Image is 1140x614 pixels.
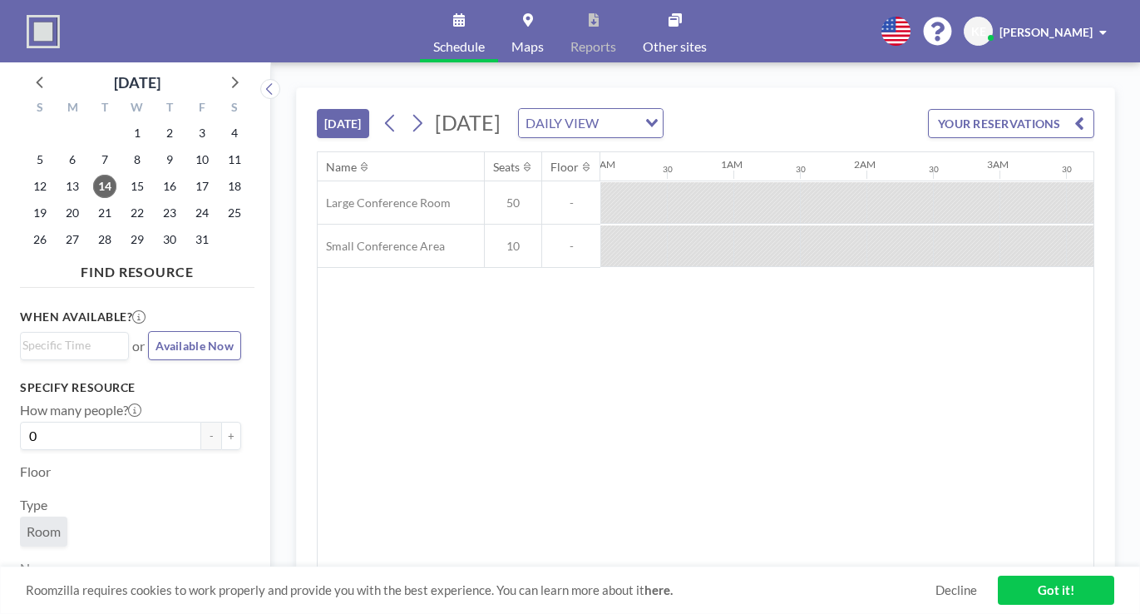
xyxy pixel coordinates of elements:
[61,228,84,251] span: Monday, October 27, 2025
[61,148,84,171] span: Monday, October 6, 2025
[604,112,635,134] input: Search for option
[519,109,663,137] div: Search for option
[20,497,47,513] label: Type
[318,196,451,210] span: Large Conference Room
[485,239,541,254] span: 10
[93,148,116,171] span: Tuesday, October 7, 2025
[796,164,806,175] div: 30
[190,121,214,145] span: Friday, October 3, 2025
[644,582,673,597] a: here.
[218,98,250,120] div: S
[190,228,214,251] span: Friday, October 31, 2025
[93,201,116,225] span: Tuesday, October 21, 2025
[126,201,149,225] span: Wednesday, October 22, 2025
[28,228,52,251] span: Sunday, October 26, 2025
[999,25,1093,39] span: [PERSON_NAME]
[435,110,501,135] span: [DATE]
[93,228,116,251] span: Tuesday, October 28, 2025
[185,98,218,120] div: F
[511,40,544,53] span: Maps
[223,175,246,198] span: Saturday, October 18, 2025
[928,109,1094,138] button: YOUR RESERVATIONS
[223,201,246,225] span: Saturday, October 25, 2025
[24,98,57,120] div: S
[998,576,1114,605] a: Got it!
[542,196,600,210] span: -
[971,24,986,39] span: KE
[854,158,876,171] div: 2AM
[522,112,602,134] span: DAILY VIEW
[26,582,935,598] span: Roomzilla requires cookies to work properly and provide you with the best experience. You can lea...
[570,40,616,53] span: Reports
[223,148,246,171] span: Saturday, October 11, 2025
[158,201,181,225] span: Thursday, October 23, 2025
[550,160,579,175] div: Floor
[433,40,485,53] span: Schedule
[28,148,52,171] span: Sunday, October 5, 2025
[61,175,84,198] span: Monday, October 13, 2025
[158,148,181,171] span: Thursday, October 9, 2025
[201,422,221,450] button: -
[126,228,149,251] span: Wednesday, October 29, 2025
[155,339,234,353] span: Available Now
[190,175,214,198] span: Friday, October 17, 2025
[493,160,520,175] div: Seats
[987,158,1009,171] div: 3AM
[57,98,89,120] div: M
[221,422,241,450] button: +
[153,98,185,120] div: T
[28,175,52,198] span: Sunday, October 12, 2025
[588,158,615,171] div: 12AM
[27,15,60,48] img: organization-logo
[20,257,254,280] h4: FIND RESOURCE
[929,164,939,175] div: 30
[485,196,541,210] span: 50
[20,463,51,480] label: Floor
[28,201,52,225] span: Sunday, October 19, 2025
[126,121,149,145] span: Wednesday, October 1, 2025
[61,201,84,225] span: Monday, October 20, 2025
[20,402,141,418] label: How many people?
[223,121,246,145] span: Saturday, October 4, 2025
[114,71,160,94] div: [DATE]
[1062,164,1072,175] div: 30
[317,109,369,138] button: [DATE]
[27,523,61,539] span: Room
[643,40,707,53] span: Other sites
[721,158,743,171] div: 1AM
[190,201,214,225] span: Friday, October 24, 2025
[20,560,54,577] label: Name
[663,164,673,175] div: 30
[22,336,119,354] input: Search for option
[318,239,445,254] span: Small Conference Area
[121,98,154,120] div: W
[20,380,241,395] h3: Specify resource
[21,333,128,358] div: Search for option
[326,160,357,175] div: Name
[190,148,214,171] span: Friday, October 10, 2025
[126,175,149,198] span: Wednesday, October 15, 2025
[542,239,600,254] span: -
[158,121,181,145] span: Thursday, October 2, 2025
[158,175,181,198] span: Thursday, October 16, 2025
[93,175,116,198] span: Tuesday, October 14, 2025
[935,582,977,598] a: Decline
[132,338,145,354] span: or
[89,98,121,120] div: T
[158,228,181,251] span: Thursday, October 30, 2025
[148,331,241,360] button: Available Now
[126,148,149,171] span: Wednesday, October 8, 2025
